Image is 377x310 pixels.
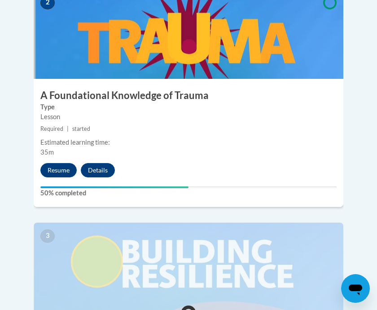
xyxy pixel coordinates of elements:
span: Required [40,125,63,132]
button: Resume [40,163,77,177]
div: Estimated learning time: [40,138,337,147]
iframe: Button to launch messaging window [341,274,370,303]
div: Lesson [40,112,337,122]
label: 50% completed [40,188,337,198]
span: 3 [40,229,55,243]
span: started [72,125,90,132]
label: Type [40,102,337,112]
span: | [67,125,69,132]
span: 35m [40,148,54,156]
div: Your progress [40,186,188,188]
button: Details [81,163,115,177]
h3: A Foundational Knowledge of Trauma [34,89,343,103]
